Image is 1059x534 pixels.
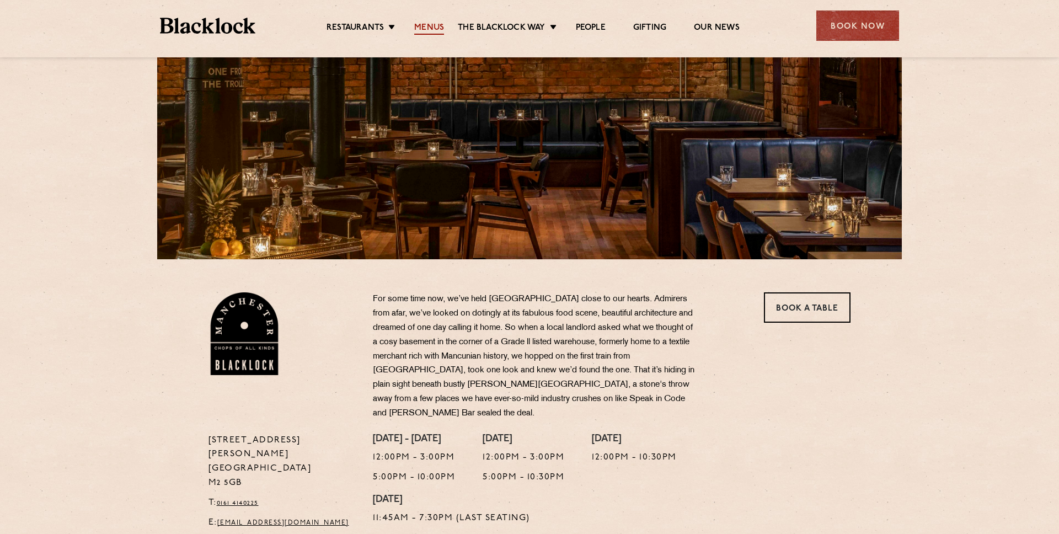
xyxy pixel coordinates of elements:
a: Book a Table [764,292,851,323]
a: [EMAIL_ADDRESS][DOMAIN_NAME] [217,520,349,526]
p: 12:00pm - 3:00pm [373,451,455,465]
p: E: [208,516,357,530]
div: Book Now [816,10,899,41]
p: 5:00pm - 10:00pm [373,471,455,485]
h4: [DATE] [592,434,677,446]
a: Menus [414,23,444,35]
a: Gifting [633,23,666,35]
a: People [576,23,606,35]
p: 11:45am - 7:30pm (Last Seating) [373,511,530,526]
p: 12:00pm - 10:30pm [592,451,677,465]
a: 0161 4140225 [217,500,259,506]
h4: [DATE] [483,434,564,446]
img: BL_Textured_Logo-footer-cropped.svg [160,18,255,34]
h4: [DATE] - [DATE] [373,434,455,446]
p: [STREET_ADDRESS][PERSON_NAME] [GEOGRAPHIC_DATA] M2 5GB [208,434,357,491]
p: For some time now, we’ve held [GEOGRAPHIC_DATA] close to our hearts. Admirers from afar, we’ve lo... [373,292,698,421]
p: 12:00pm - 3:00pm [483,451,564,465]
p: T: [208,496,357,510]
a: Restaurants [327,23,384,35]
img: BL_Manchester_Logo-bleed.png [208,292,281,375]
p: 5:00pm - 10:30pm [483,471,564,485]
h4: [DATE] [373,494,530,506]
a: The Blacklock Way [458,23,545,35]
a: Our News [694,23,740,35]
